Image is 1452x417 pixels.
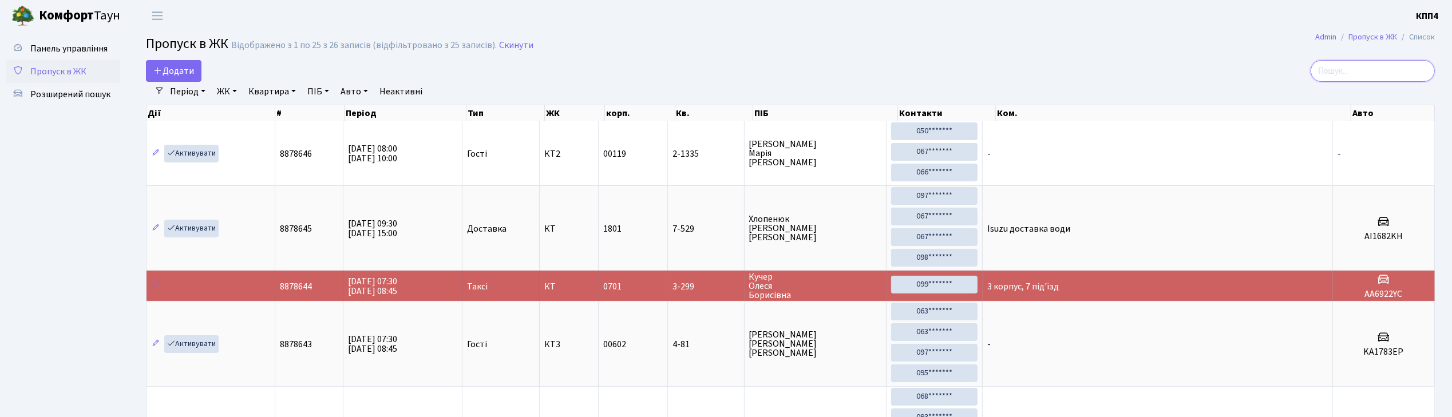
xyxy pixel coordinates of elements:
span: [DATE] 09:30 [DATE] 15:00 [348,217,397,240]
span: 8878646 [280,148,312,160]
a: ЖК [212,82,242,101]
th: ЖК [545,105,605,121]
a: Розширений пошук [6,83,120,106]
a: Admin [1315,31,1336,43]
a: Пропуск в ЖК [1348,31,1397,43]
a: Пропуск в ЖК [6,60,120,83]
th: Період [345,105,466,121]
span: 0701 [603,280,622,293]
th: ПІБ [753,105,898,121]
span: Доставка [467,224,507,233]
span: Хлопенюк [PERSON_NAME] [PERSON_NAME] [749,215,881,242]
span: [DATE] 08:00 [DATE] 10:00 [348,142,397,165]
div: Відображено з 1 по 25 з 26 записів (відфільтровано з 25 записів). [231,40,497,51]
a: Неактивні [375,82,427,101]
span: - [987,338,991,351]
a: Авто [336,82,373,101]
nav: breadcrumb [1298,25,1452,49]
span: Гості [467,149,487,158]
h5: АА6922YC [1338,289,1430,300]
a: КПП4 [1416,9,1438,23]
span: КТ3 [544,340,594,349]
span: Панель управління [30,42,108,55]
a: Скинути [499,40,533,51]
a: Активувати [164,220,219,237]
th: Тип [466,105,545,121]
th: Авто [1351,105,1435,121]
th: корп. [605,105,675,121]
span: КТ [544,282,594,291]
b: КПП4 [1416,10,1438,22]
span: Пропуск в ЖК [146,34,228,54]
span: Таун [39,6,120,26]
li: Список [1397,31,1435,43]
a: Активувати [164,145,219,162]
span: 7-529 [672,224,739,233]
th: Контакти [898,105,996,121]
span: - [1338,148,1341,160]
span: 2-1335 [672,149,739,158]
span: Isuzu доставка води [987,223,1070,235]
span: [PERSON_NAME] Марія [PERSON_NAME] [749,140,881,167]
th: Дії [147,105,275,121]
th: # [275,105,345,121]
span: Пропуск в ЖК [30,65,86,78]
th: Ком. [996,105,1351,121]
span: 3-299 [672,282,739,291]
span: [DATE] 07:30 [DATE] 08:45 [348,275,397,297]
a: Активувати [164,335,219,353]
a: Додати [146,60,201,82]
a: Період [165,82,210,101]
span: 1801 [603,223,622,235]
span: 8878645 [280,223,312,235]
input: Пошук... [1311,60,1435,82]
span: 8878644 [280,280,312,293]
span: [PERSON_NAME] [PERSON_NAME] [PERSON_NAME] [749,330,881,358]
span: [DATE] 07:30 [DATE] 08:45 [348,333,397,355]
a: Квартира [244,82,300,101]
span: Гості [467,340,487,349]
span: - [987,148,991,160]
img: logo.png [11,5,34,27]
span: КТ [544,224,594,233]
th: Кв. [675,105,753,121]
span: Кучер Олеся Борисівна [749,272,881,300]
span: Розширений пошук [30,88,110,101]
a: Панель управління [6,37,120,60]
span: 8878643 [280,338,312,351]
span: 00119 [603,148,626,160]
span: Таксі [467,282,488,291]
b: Комфорт [39,6,94,25]
span: 00602 [603,338,626,351]
button: Переключити навігацію [143,6,172,25]
h5: AI1682KH [1338,231,1430,242]
span: Додати [153,65,194,77]
span: 4-81 [672,340,739,349]
span: КТ2 [544,149,594,158]
h5: KA1783EP [1338,347,1430,358]
span: 3 корпус, 7 під'їзд [987,280,1059,293]
a: ПІБ [303,82,334,101]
